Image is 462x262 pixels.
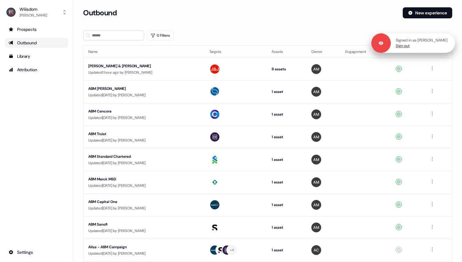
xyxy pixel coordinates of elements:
div: Ailsa - ABM Campaign [88,244,200,250]
div: 1 asset [272,134,302,140]
div: 1 asset [272,247,302,253]
div: ABM Truist [88,131,200,137]
a: Sign out [396,43,410,49]
div: 8 assets [272,66,302,72]
h3: Outbound [83,8,117,17]
div: Updated [DATE] by [PERSON_NAME] [88,137,200,143]
div: ABM [PERSON_NAME] [88,86,200,92]
div: [PERSON_NAME] [20,12,47,18]
img: Ailsa [311,109,321,119]
th: Name [83,46,204,58]
div: Prospects [9,26,64,32]
div: 1 asset [272,179,302,185]
p: Signed in as [PERSON_NAME] [396,38,448,43]
a: Go to integrations [5,247,68,257]
div: ABM Standard Chartered [88,153,200,160]
div: 1 asset [272,157,302,163]
img: Ailsa [311,177,321,187]
div: Updated [DATE] by [PERSON_NAME] [88,250,200,256]
th: Owner [306,46,341,58]
img: Ailsa [311,64,321,74]
div: Updated [DATE] by [PERSON_NAME] [88,228,200,234]
th: Targets [204,46,267,58]
div: 1 asset [272,224,302,231]
img: Antoine [311,245,321,255]
div: 1 asset [272,89,302,95]
img: Ailsa [311,155,321,164]
button: New experience [403,7,452,18]
div: ABM Cencora [88,108,200,114]
div: ABM Sanofi [88,221,200,227]
div: Updated [DATE] by [PERSON_NAME] [88,115,200,121]
div: Library [9,53,64,59]
div: Settings [9,249,64,255]
button: 0 Filters [147,31,174,40]
div: ABM Capital One [88,199,200,205]
div: Wiiisdom [20,6,47,12]
div: Updated [DATE] by [PERSON_NAME] [88,92,200,98]
div: Updated [DATE] by [PERSON_NAME] [88,183,200,189]
button: Wiiisdom[PERSON_NAME] [5,5,68,20]
div: Updated [DATE] by [PERSON_NAME] [88,205,200,211]
a: Go to attribution [5,65,68,75]
div: ABM Merck MSD [88,176,200,182]
div: Outbound [9,40,64,46]
div: 1 asset [272,202,302,208]
div: Updated [DATE] by [PERSON_NAME] [88,160,200,166]
th: Engagement [340,46,391,58]
a: Go to templates [5,51,68,61]
a: Go to outbound experience [5,38,68,48]
img: Ailsa [311,87,321,97]
div: + 4 [230,247,234,253]
div: [PERSON_NAME] & [PERSON_NAME] [88,63,200,69]
img: Ailsa [311,132,321,142]
div: Attribution [9,67,64,73]
th: Assets [267,46,306,58]
img: Ailsa [311,223,321,232]
img: Ailsa [311,200,321,210]
div: 1 asset [272,111,302,117]
a: Go to prospects [5,24,68,34]
div: Updated 1 hour ago by [PERSON_NAME] [88,69,200,76]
